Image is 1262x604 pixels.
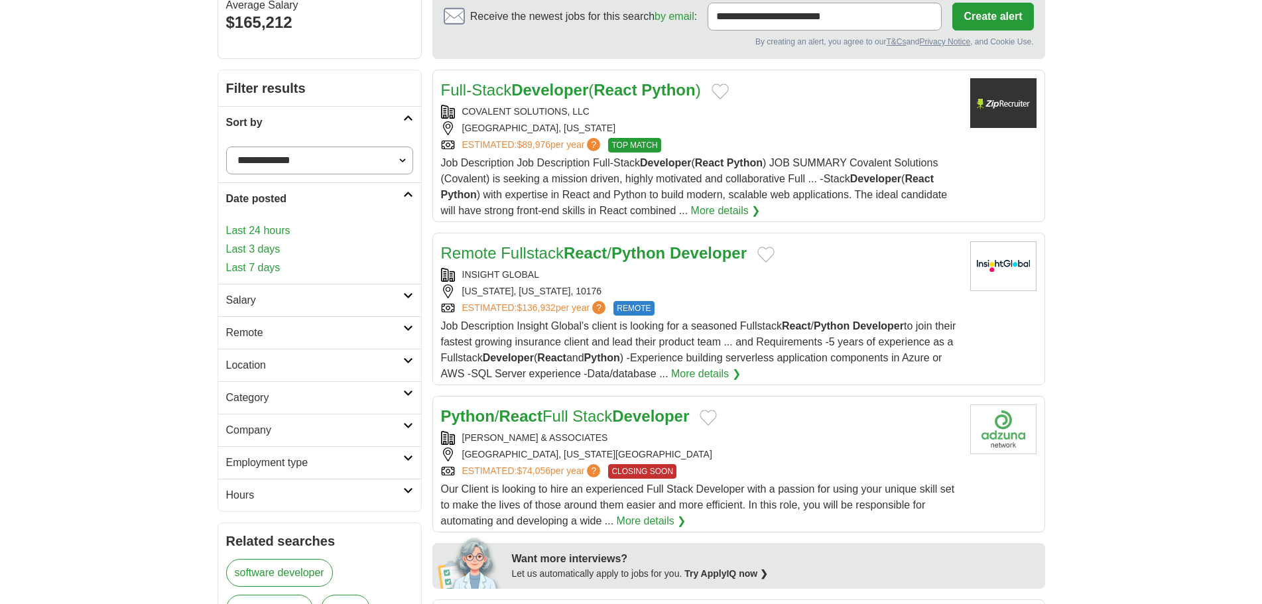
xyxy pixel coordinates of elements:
a: Date posted [218,182,421,215]
button: Add to favorite jobs [757,247,775,263]
a: Python/ReactFull StackDeveloper [441,407,690,425]
strong: Developer [853,320,904,332]
strong: Python [441,189,477,200]
a: Try ApplyIQ now ❯ [684,568,768,579]
div: [GEOGRAPHIC_DATA], [US_STATE] [441,121,960,135]
span: ? [587,138,600,151]
span: REMOTE [613,301,654,316]
a: Last 24 hours [226,223,413,239]
h2: Remote [226,325,403,341]
span: ? [587,464,600,477]
span: $89,976 [517,139,550,150]
a: Category [218,381,421,414]
img: Company logo [970,404,1037,454]
div: COVALENT SOLUTIONS, LLC [441,105,960,119]
a: Last 7 days [226,260,413,276]
strong: Python [641,81,695,99]
h2: Sort by [226,115,403,131]
a: T&Cs [886,37,906,46]
strong: Developer [850,173,901,184]
h2: Category [226,390,403,406]
span: Job Description Job Description Full-Stack ( ) JOB SUMMARY Covalent Solutions (Covalent) is seeki... [441,157,948,216]
span: $136,932 [517,302,555,313]
a: by email [655,11,694,22]
button: Add to favorite jobs [712,84,729,99]
strong: Python [611,244,665,262]
a: Remote [218,316,421,349]
h2: Salary [226,292,403,308]
h2: Date posted [226,191,403,207]
span: Receive the newest jobs for this search : [470,9,697,25]
div: By creating an alert, you agree to our and , and Cookie Use. [444,36,1034,48]
div: [GEOGRAPHIC_DATA], [US_STATE][GEOGRAPHIC_DATA] [441,448,960,461]
a: Salary [218,284,421,316]
strong: React [564,244,607,262]
h2: Hours [226,487,403,503]
span: Our Client is looking to hire an experienced Full Stack Developer with a passion for using your u... [441,483,955,526]
span: ? [592,301,605,314]
img: Company logo [970,78,1037,128]
h2: Employment type [226,455,403,471]
img: apply-iq-scientist.png [438,536,502,589]
a: ESTIMATED:$136,932per year? [462,301,609,316]
a: More details ❯ [691,203,761,219]
h2: Company [226,422,403,438]
button: Create alert [952,3,1033,30]
a: Location [218,349,421,381]
a: More details ❯ [617,513,686,529]
a: Privacy Notice [919,37,970,46]
strong: Developer [511,81,588,99]
strong: Python [441,407,495,425]
strong: Developer [612,407,689,425]
button: Add to favorite jobs [700,410,717,426]
a: Sort by [218,106,421,139]
strong: Developer [640,157,691,168]
h2: Location [226,357,403,373]
a: ESTIMATED:$89,976per year? [462,138,603,152]
a: Remote FullstackReact/Python Developer [441,244,747,262]
div: $165,212 [226,11,413,34]
a: software developer [226,559,333,587]
strong: React [499,407,542,425]
strong: React [594,81,637,99]
strong: React [537,352,566,363]
strong: React [905,173,934,184]
div: Let us automatically apply to jobs for you. [512,567,1037,581]
strong: Python [727,157,763,168]
a: More details ❯ [671,366,741,382]
strong: Developer [670,244,747,262]
a: Employment type [218,446,421,479]
a: Hours [218,479,421,511]
span: TOP MATCH [608,138,661,152]
strong: Developer [483,352,534,363]
div: [US_STATE], [US_STATE], 10176 [441,284,960,298]
div: [PERSON_NAME] & ASSOCIATES [441,431,960,445]
strong: Python [814,320,850,332]
a: Last 3 days [226,241,413,257]
h2: Related searches [226,531,413,551]
span: CLOSING SOON [608,464,676,479]
h2: Filter results [218,70,421,106]
img: Insight Global logo [970,241,1037,291]
a: ESTIMATED:$74,056per year? [462,464,603,479]
a: Company [218,414,421,446]
strong: Python [584,352,620,363]
span: $74,056 [517,465,550,476]
div: Want more interviews? [512,551,1037,567]
a: INSIGHT GLOBAL [462,269,539,280]
a: Full-StackDeveloper(React Python) [441,81,701,99]
span: Job Description Insight Global's client is looking for a seasoned Fullstack / to join their faste... [441,320,956,379]
strong: React [695,157,724,168]
strong: React [782,320,811,332]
